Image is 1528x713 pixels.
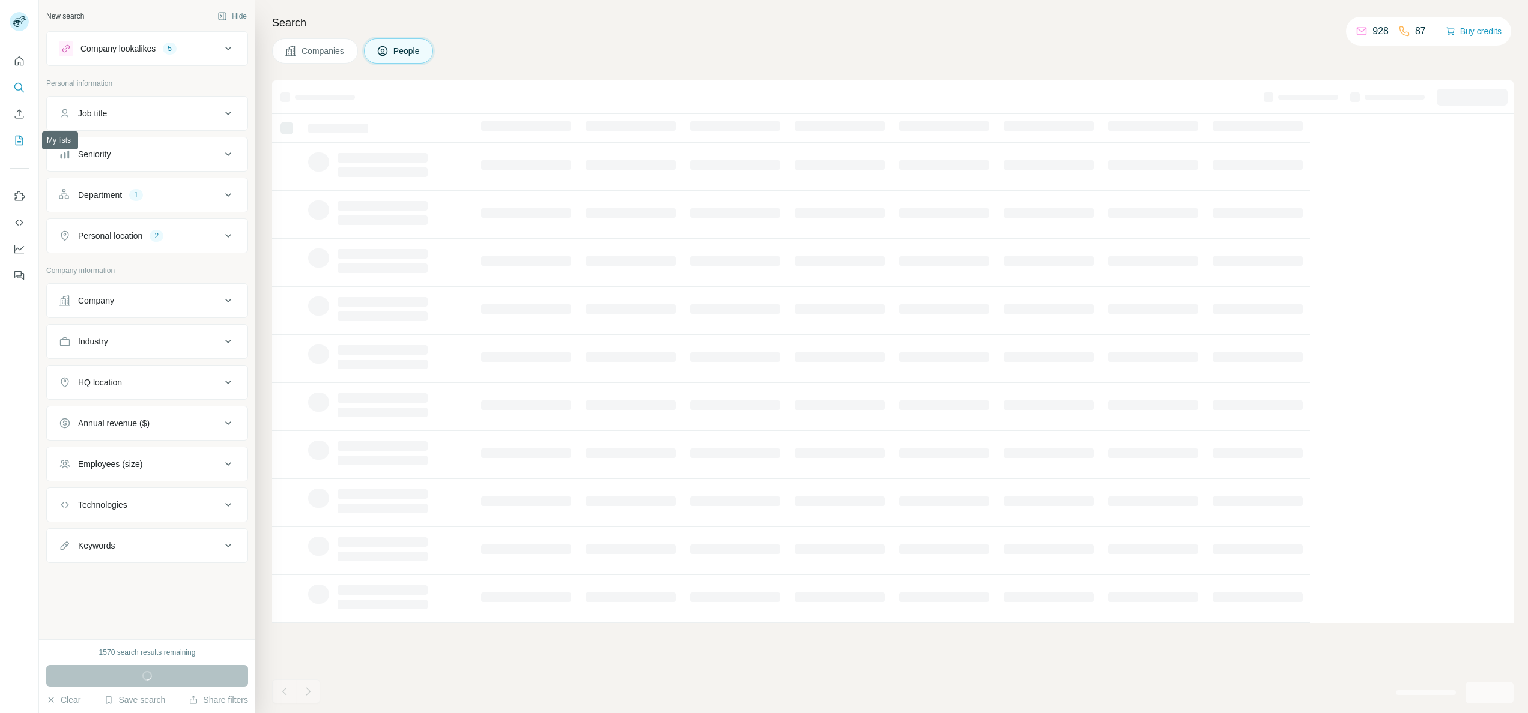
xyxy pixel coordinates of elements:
[78,230,142,242] div: Personal location
[47,450,247,478] button: Employees (size)
[1415,24,1426,38] p: 87
[99,647,196,658] div: 1570 search results remaining
[78,107,107,119] div: Job title
[46,265,248,276] p: Company information
[46,694,80,706] button: Clear
[10,265,29,286] button: Feedback
[47,286,247,315] button: Company
[163,43,177,54] div: 5
[209,7,255,25] button: Hide
[302,45,345,57] span: Companies
[150,230,163,241] div: 2
[80,43,156,55] div: Company lookalikes
[78,417,150,429] div: Annual revenue ($)
[10,185,29,207] button: Use Surfe on LinkedIn
[78,376,122,388] div: HQ location
[10,212,29,233] button: Use Surfe API
[78,499,127,511] div: Technologies
[46,78,248,89] p: Personal information
[78,335,108,347] div: Industry
[47,531,247,560] button: Keywords
[1446,23,1502,40] button: Buy credits
[47,99,247,128] button: Job title
[47,409,247,438] button: Annual revenue ($)
[78,458,142,470] div: Employees (size)
[78,540,115,552] div: Keywords
[47,181,247,209] button: Department1
[10,103,29,125] button: Enrich CSV
[78,295,114,307] div: Company
[272,14,1514,31] h4: Search
[47,490,247,519] button: Technologies
[10,77,29,98] button: Search
[78,189,122,201] div: Department
[10,130,29,151] button: My lists
[10,50,29,72] button: Quick start
[46,11,84,22] div: New search
[10,238,29,260] button: Dashboard
[78,148,111,160] div: Seniority
[47,221,247,250] button: Personal location2
[47,327,247,356] button: Industry
[189,694,248,706] button: Share filters
[104,694,165,706] button: Save search
[393,45,421,57] span: People
[47,34,247,63] button: Company lookalikes5
[47,140,247,169] button: Seniority
[47,368,247,397] button: HQ location
[129,190,143,200] div: 1
[1372,24,1389,38] p: 928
